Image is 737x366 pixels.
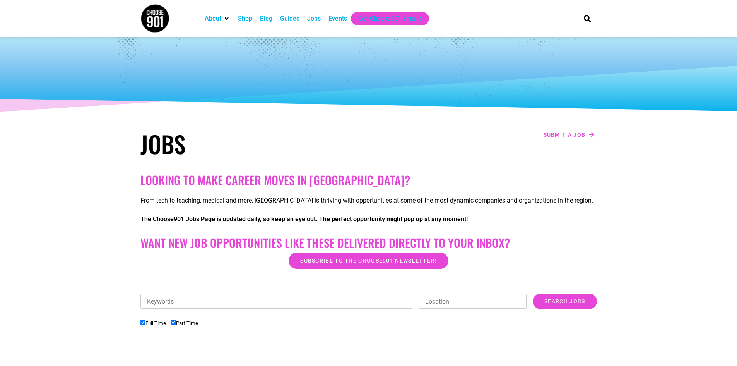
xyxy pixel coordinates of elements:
[201,12,571,25] nav: Main nav
[140,130,365,158] h1: Jobs
[280,14,299,23] a: Guides
[581,12,593,25] div: Search
[238,14,252,23] a: Shop
[541,130,597,140] a: Submit a job
[140,196,597,205] p: From tech to teaching, medical and more, [GEOGRAPHIC_DATA] is thriving with opportunities at some...
[205,14,221,23] a: About
[307,14,321,23] a: Jobs
[171,320,198,326] label: Part Time
[140,215,468,223] strong: The Choose901 Jobs Page is updated daily, so keep an eye out. The perfect opportunity might pop u...
[533,294,597,309] input: Search Jobs
[328,14,347,23] a: Events
[140,294,413,309] input: Keywords
[544,132,586,137] span: Submit a job
[140,173,597,187] h2: Looking to make career moves in [GEOGRAPHIC_DATA]?
[140,236,597,250] h2: Want New Job Opportunities like these Delivered Directly to your Inbox?
[140,320,166,326] label: Full Time
[260,14,272,23] a: Blog
[359,14,421,23] a: Get Choose901 Emails
[289,253,448,269] a: Subscribe to the Choose901 newsletter!
[419,294,527,309] input: Location
[300,258,436,263] span: Subscribe to the Choose901 newsletter!
[171,320,176,325] input: Part Time
[140,320,145,325] input: Full Time
[201,12,234,25] div: About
